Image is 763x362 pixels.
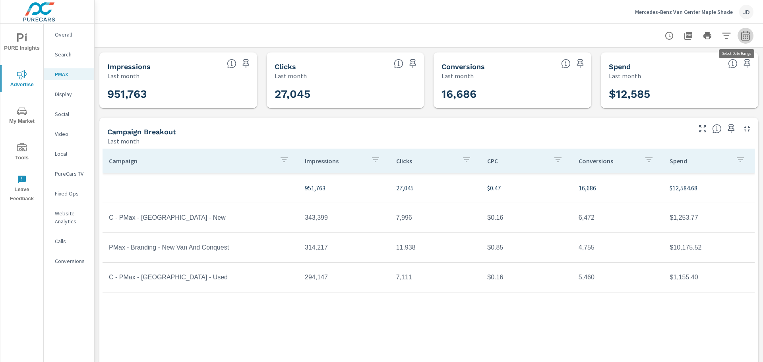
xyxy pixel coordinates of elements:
button: Make Fullscreen [696,122,709,135]
span: The number of times an ad was clicked by a consumer. [394,59,403,68]
td: 7,996 [390,208,481,228]
p: PureCars TV [55,170,88,178]
div: Fixed Ops [44,188,94,199]
td: $10,175.52 [663,238,755,257]
div: Local [44,148,94,160]
h3: 27,045 [275,87,416,101]
p: 951,763 [305,183,383,193]
p: Video [55,130,88,138]
p: Clicks [396,157,456,165]
p: 16,686 [579,183,657,193]
td: 343,399 [298,208,390,228]
div: JD [739,5,753,19]
p: Last month [275,71,307,81]
p: Conversions [579,157,638,165]
p: Spend [670,157,729,165]
span: Save this to your personalized report [741,57,753,70]
td: 314,217 [298,238,390,257]
h5: Clicks [275,62,296,71]
p: Overall [55,31,88,39]
h5: Spend [609,62,631,71]
p: Social [55,110,88,118]
div: PureCars TV [44,168,94,180]
p: Website Analytics [55,209,88,225]
td: $0.16 [481,267,572,287]
td: 7,111 [390,267,481,287]
span: Advertise [3,70,41,89]
td: PMax - Branding - New Van And Conquest [103,238,298,257]
td: $0.85 [481,238,572,257]
p: Conversions [55,257,88,265]
span: My Market [3,106,41,126]
span: The amount of money spent on advertising during the period. [728,59,738,68]
button: Minimize Widget [741,122,753,135]
span: PURE Insights [3,33,41,53]
div: Video [44,128,94,140]
p: Fixed Ops [55,190,88,197]
span: Save this to your personalized report [407,57,419,70]
p: Last month [107,71,139,81]
p: Impressions [305,157,364,165]
div: Social [44,108,94,120]
td: $1,253.77 [663,208,755,228]
td: $0.16 [481,208,572,228]
p: PMAX [55,70,88,78]
div: Search [44,48,94,60]
p: Local [55,150,88,158]
td: 4,755 [572,238,664,257]
td: 294,147 [298,267,390,287]
p: Last month [442,71,474,81]
p: Last month [107,136,139,146]
span: Save this to your personalized report [725,122,738,135]
td: $1,155.40 [663,267,755,287]
td: C - PMax - [GEOGRAPHIC_DATA] - Used [103,267,298,287]
td: 5,460 [572,267,664,287]
p: Mercedes-Benz Van Center Maple Shade [635,8,733,15]
span: Leave Feedback [3,175,41,203]
p: 27,045 [396,183,475,193]
span: Tools [3,143,41,163]
div: nav menu [0,24,43,207]
span: Save this to your personalized report [574,57,587,70]
p: Calls [55,237,88,245]
div: Display [44,88,94,100]
h5: Campaign Breakout [107,128,176,136]
p: Campaign [109,157,273,165]
td: C - PMax - [GEOGRAPHIC_DATA] - New [103,208,298,228]
div: Conversions [44,255,94,267]
span: The number of times an ad was shown on your behalf. [227,59,236,68]
h3: 16,686 [442,87,583,101]
h3: $12,585 [609,87,751,101]
h5: Impressions [107,62,151,71]
p: Search [55,50,88,58]
td: 6,472 [572,208,664,228]
p: Display [55,90,88,98]
div: Calls [44,235,94,247]
p: $12,584.68 [670,183,748,193]
p: CPC [487,157,547,165]
span: This is a summary of PMAX performance results by campaign. Each column can be sorted. [712,124,722,134]
div: PMAX [44,68,94,80]
div: Overall [44,29,94,41]
h3: 951,763 [107,87,249,101]
div: Website Analytics [44,207,94,227]
p: $0.47 [487,183,566,193]
h5: Conversions [442,62,485,71]
span: Save this to your personalized report [240,57,252,70]
span: Total Conversions include Actions, Leads and Unmapped. [561,59,571,68]
td: 11,938 [390,238,481,257]
p: Last month [609,71,641,81]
